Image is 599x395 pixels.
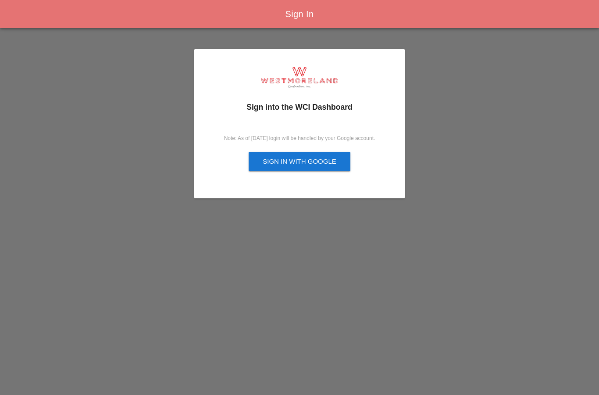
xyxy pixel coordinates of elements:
div: Sign in with Google [263,157,336,167]
div: Note: As of [DATE] login will be handled by your Google account. [208,134,391,142]
h3: Sign into the WCI Dashboard [201,101,398,113]
span: Sign In [285,9,314,19]
img: logo [261,67,338,88]
button: Sign in with Google [249,152,350,171]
